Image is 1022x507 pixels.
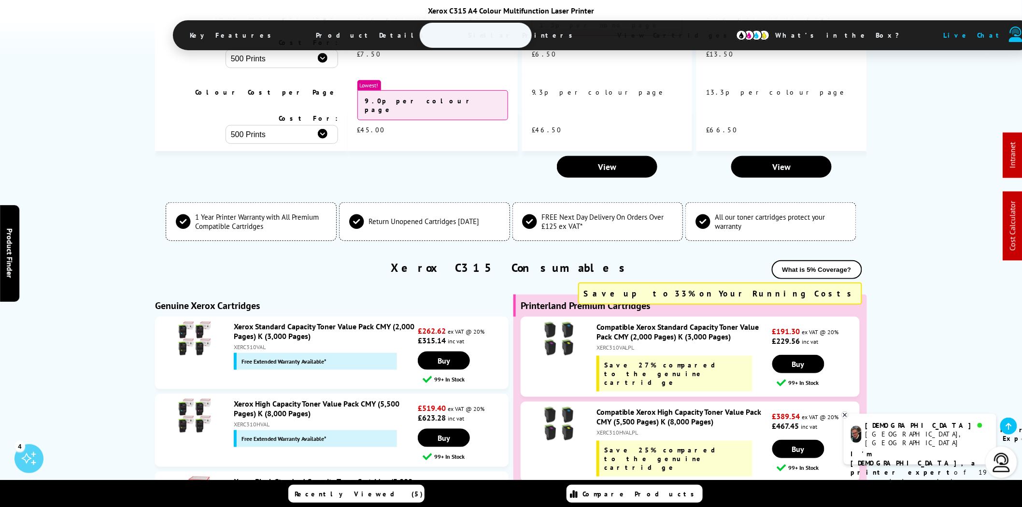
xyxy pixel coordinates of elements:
span: ex VAT @ 20% [802,413,839,421]
strong: £519.40 [418,403,446,413]
b: Printerland Premium Cartridges [521,299,650,312]
span: View [772,161,791,172]
span: Lowest! [357,80,381,90]
div: 99+ In Stock [423,375,509,384]
span: inc vat [802,338,819,345]
span: Buy [792,359,805,369]
img: Xerox High Capacity Toner Value Pack CMY (5,500 Pages) K (8,000 Pages) [178,399,212,433]
span: Product Details [301,24,443,47]
span: 1 Year Printer Warranty with All Premium Compatible Cartridges [195,212,326,231]
a: Intranet [1008,142,1018,169]
span: ex VAT @ 20% [448,405,484,412]
img: Compatible Xerox High Capacity Toner Value Pack CMY (5,500 Pages) K (8,000 Pages) [542,407,576,441]
strong: £623.28 [418,413,446,422]
span: Buy [438,433,450,443]
div: Xerox C315 A4 Colour Multifunction Laser Printer [173,6,849,15]
b: Genuine Xerox Cartridges [155,299,260,312]
strong: £315.14 [418,336,446,345]
strong: £262.62 [418,326,446,336]
a: Xerox High Capacity Toner Value Pack CMY (5,500 Pages) K (8,000 Pages) [234,399,399,418]
span: View [598,161,616,172]
div: Save up to 33% on Your Running Costs [578,282,862,305]
img: user-headset-light.svg [992,453,1011,472]
span: Save 25% compared to the genuine cartridge [604,446,725,472]
span: Live Chat [944,31,1004,40]
span: ex VAT @ 20% [802,328,839,336]
div: 4 [14,441,25,451]
span: Return Unopened Cartridges [DATE] [369,217,479,226]
div: XERC310HVAL [234,421,415,428]
button: What is 5% Coverage? [772,260,862,279]
div: XERC310VALPL [596,344,770,351]
strong: £389.54 [772,411,800,421]
div: 9.0p per colour page [357,90,508,120]
a: Compatible Xerox High Capacity Toner Value Pack CMY (5,500 Pages) K (8,000 Pages) [596,407,762,426]
div: 99+ In Stock [777,463,859,472]
span: 13.3p per colour page [706,88,847,97]
div: 99+ In Stock [423,452,509,461]
a: Compatible Xerox Standard Capacity Toner Value Pack CMY (2,000 Pages) K (3,000 Pages) [596,322,759,341]
span: inc vat [801,423,818,430]
a: Xerox Standard Capacity Toner Value Pack CMY (2,000 Pages) K (3,000 Pages) [234,322,414,341]
b: I'm [DEMOGRAPHIC_DATA], a printer expert [851,450,979,477]
span: All our toner cartridges protect your warranty [715,212,846,231]
span: Save 27% compared to the genuine cartridge [604,361,725,387]
span: Similar Printers [454,24,592,47]
a: View [731,156,832,178]
span: £66.50 [706,126,738,134]
span: Cost For: [279,114,338,123]
span: inc vat [448,338,464,345]
p: of 19 years! I can help you choose the right product [851,450,989,505]
span: Compare Products [582,490,699,498]
a: Compare Products [567,485,703,503]
a: Xerox C315 Consumables [391,260,631,275]
a: Recently Viewed (5) [288,485,425,503]
span: Colour Cost per Page [196,88,338,97]
strong: £191.30 [772,326,800,336]
div: 99+ In Stock [777,378,859,387]
span: 9.3p per colour page [532,88,666,97]
span: Free Extended Warranty Available* [241,435,326,442]
img: Compatible Xerox Standard Capacity Toner Value Pack CMY (2,000 Pages) K (3,000 Pages) [542,322,576,356]
span: View Cartridges [603,23,751,48]
strong: £467.45 [772,421,799,431]
div: XERC310HVALPL [596,429,770,436]
span: FREE Next Day Delivery On Orders Over £125 ex VAT* [542,212,673,231]
span: Free Extended Warranty Available* [241,358,326,365]
span: £45.00 [357,126,385,134]
strong: £229.56 [772,336,800,346]
a: Xerox Black Standard Capacity Toner Cartridge (3,000 Pages) [234,477,412,496]
div: [GEOGRAPHIC_DATA], [GEOGRAPHIC_DATA] [866,430,989,447]
span: Buy [792,444,805,454]
img: chris-livechat.png [851,426,862,443]
span: Key Features [175,24,291,47]
span: Recently Viewed (5) [295,490,423,498]
span: ex VAT @ 20% [448,328,484,335]
img: Xerox Standard Capacity Toner Value Pack CMY (2,000 Pages) K (3,000 Pages) [178,322,212,355]
a: Cost Calculator [1008,201,1018,251]
span: What’s in the Box? [761,24,923,47]
span: inc vat [448,415,464,422]
span: Product Finder [5,229,14,279]
span: Buy [438,356,450,366]
div: [DEMOGRAPHIC_DATA] [866,421,989,430]
img: cmyk-icon.svg [736,30,770,41]
div: XERC310VAL [234,343,415,351]
span: £46.50 [532,126,562,134]
a: View [557,156,657,178]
